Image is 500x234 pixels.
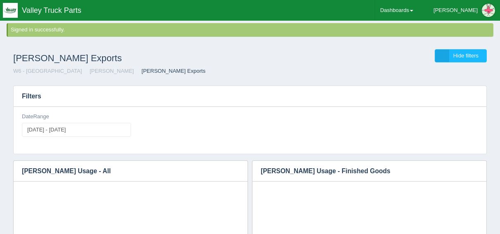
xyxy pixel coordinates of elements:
img: q1blfpkbivjhsugxdrfq.png [3,3,18,18]
img: Profile Picture [482,4,495,17]
span: Hide filters [453,53,479,59]
a: [PERSON_NAME] [90,68,134,74]
h3: [PERSON_NAME] Usage - All [14,161,235,181]
h3: [PERSON_NAME] Usage - Finished Goods [252,161,474,181]
span: Valley Truck Parts [22,6,81,14]
li: [PERSON_NAME] Exports [136,67,206,75]
label: DateRange [22,113,49,121]
a: W6 - [GEOGRAPHIC_DATA] [13,68,82,74]
div: [PERSON_NAME] [433,2,478,19]
h3: Filters [14,86,486,107]
h1: [PERSON_NAME] Exports [13,49,250,67]
div: Signed in successfully. [11,26,492,34]
a: Hide filters [435,49,487,63]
